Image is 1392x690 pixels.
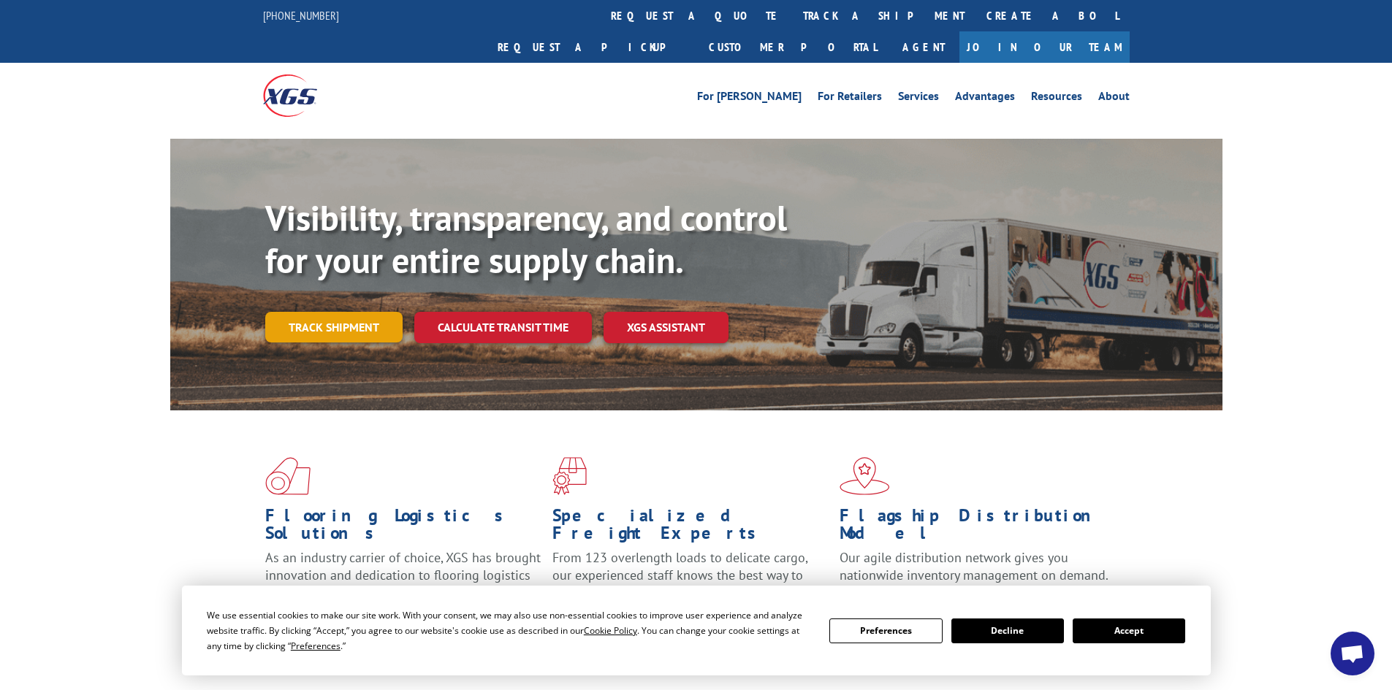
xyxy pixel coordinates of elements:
[291,640,341,652] span: Preferences
[1031,91,1082,107] a: Resources
[818,91,882,107] a: For Retailers
[584,624,637,637] span: Cookie Policy
[1331,632,1374,675] a: Open chat
[955,91,1015,107] a: Advantages
[265,507,541,549] h1: Flooring Logistics Solutions
[840,549,1108,583] span: Our agile distribution network gives you nationwide inventory management on demand.
[552,549,829,614] p: From 123 overlength loads to delicate cargo, our experienced staff knows the best way to move you...
[959,31,1130,63] a: Join Our Team
[487,31,698,63] a: Request a pickup
[552,457,587,495] img: xgs-icon-focused-on-flooring-red
[182,586,1211,675] div: Cookie Consent Prompt
[840,457,890,495] img: xgs-icon-flagship-distribution-model-red
[829,618,942,643] button: Preferences
[951,618,1064,643] button: Decline
[888,31,959,63] a: Agent
[840,507,1116,549] h1: Flagship Distribution Model
[265,457,311,495] img: xgs-icon-total-supply-chain-intelligence-red
[698,31,888,63] a: Customer Portal
[207,607,812,653] div: We use essential cookies to make our site work. With your consent, we may also use non-essential ...
[265,195,787,283] b: Visibility, transparency, and control for your entire supply chain.
[414,312,592,343] a: Calculate transit time
[552,507,829,549] h1: Specialized Freight Experts
[1098,91,1130,107] a: About
[263,8,339,23] a: [PHONE_NUMBER]
[898,91,939,107] a: Services
[697,91,802,107] a: For [PERSON_NAME]
[265,312,403,342] a: Track shipment
[604,312,729,343] a: XGS ASSISTANT
[265,549,541,601] span: As an industry carrier of choice, XGS has brought innovation and dedication to flooring logistics...
[1073,618,1185,643] button: Accept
